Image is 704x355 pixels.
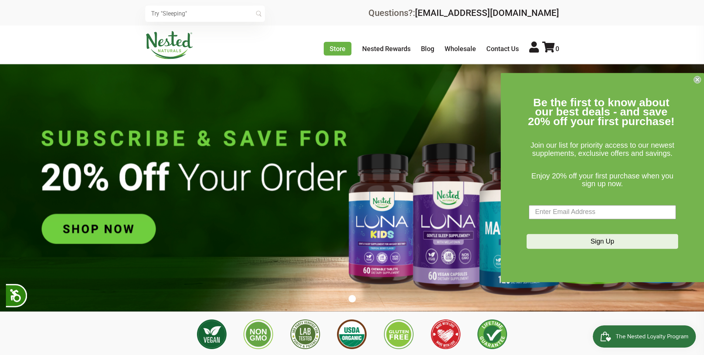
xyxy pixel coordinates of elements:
a: Contact Us [486,45,519,53]
img: Nested Naturals [145,31,193,59]
button: Close dialog [694,76,701,83]
button: 1 of 1 [348,295,356,302]
a: Blog [421,45,434,53]
span: Join our list for priority access to our newest supplements, exclusive offers and savings. [530,141,674,158]
a: Nested Rewards [362,45,411,53]
button: Sign Up [527,234,678,249]
div: Questions?: [368,9,559,17]
img: USDA Organic [337,319,367,349]
img: Vegan [197,319,227,349]
span: Be the first to know about our best deals - and save 20% off your first purchase! [528,96,675,127]
a: Wholesale [445,45,476,53]
img: 3rd Party Lab Tested [290,319,320,349]
span: 0 [555,45,559,53]
span: Enjoy 20% off your first purchase when you sign up now. [531,172,673,188]
iframe: Button to open loyalty program pop-up [593,325,697,348]
input: Enter Email Address [529,205,676,219]
a: Store [324,42,351,56]
img: Gluten Free [384,319,414,349]
a: [EMAIL_ADDRESS][DOMAIN_NAME] [415,8,559,18]
input: Try "Sleeping" [145,6,265,22]
a: 0 [542,45,559,53]
div: FLYOUT Form [501,73,704,282]
img: Lifetime Guarantee [477,319,507,349]
img: Non GMO [244,319,273,349]
img: Made with Love [431,319,460,349]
